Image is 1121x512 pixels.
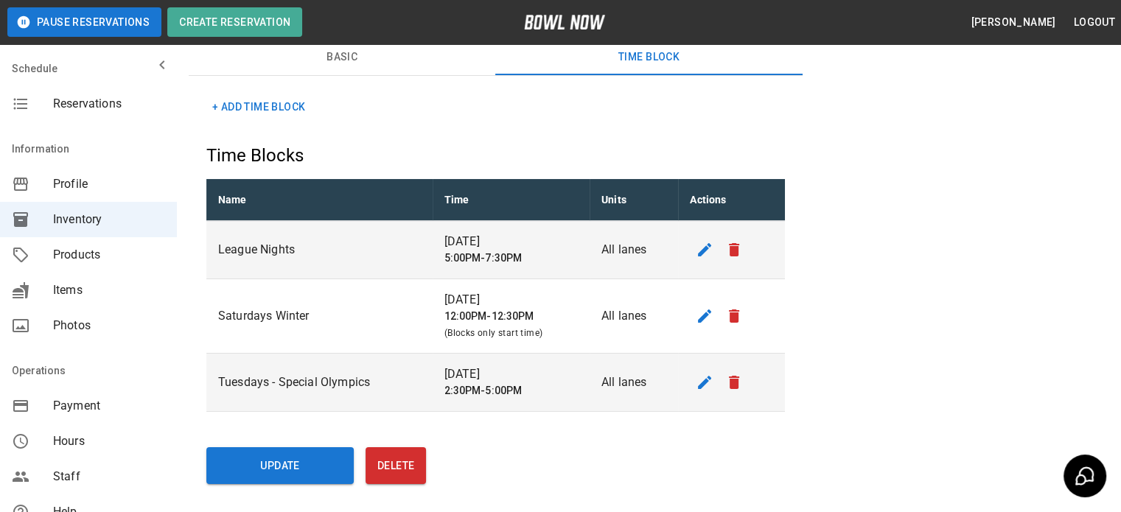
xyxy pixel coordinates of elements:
[719,235,749,264] button: remove
[495,40,802,75] button: Time Block
[601,374,666,391] p: All lanes
[53,211,165,228] span: Inventory
[444,383,578,399] h6: 2:30PM-5:00PM
[366,447,426,484] button: Delete
[444,309,578,325] h6: 12:00PM-12:30PM
[7,7,161,37] button: Pause Reservations
[53,175,165,193] span: Profile
[206,179,433,221] th: Name
[189,40,495,75] button: Basic
[601,241,666,259] p: All lanes
[690,301,719,331] button: edit
[53,246,165,264] span: Products
[690,235,719,264] button: edit
[53,397,165,415] span: Payment
[53,432,165,450] span: Hours
[53,281,165,299] span: Items
[167,7,302,37] button: Create Reservation
[53,95,165,113] span: Reservations
[218,307,421,325] p: Saturdays Winter
[206,447,354,484] button: Update
[218,374,421,391] p: Tuesdays - Special Olympics
[53,468,165,485] span: Staff
[444,233,578,250] p: [DATE]
[524,15,605,29] img: logo
[218,241,421,259] p: League Nights
[1068,9,1121,36] button: Logout
[678,179,784,221] th: Actions
[206,94,311,121] button: + Add Time Block
[206,144,785,167] h5: Time Blocks
[444,365,578,383] p: [DATE]
[206,179,785,412] table: sticky table
[719,301,749,331] button: remove
[189,40,803,75] div: basic tabs example
[444,250,578,267] h6: 5:00PM-7:30PM
[53,317,165,334] span: Photos
[719,368,749,397] button: remove
[444,291,578,309] p: [DATE]
[433,179,590,221] th: Time
[690,368,719,397] button: edit
[601,307,666,325] p: All lanes
[444,328,543,338] span: (Blocks only start time)
[590,179,678,221] th: Units
[965,9,1061,36] button: [PERSON_NAME]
